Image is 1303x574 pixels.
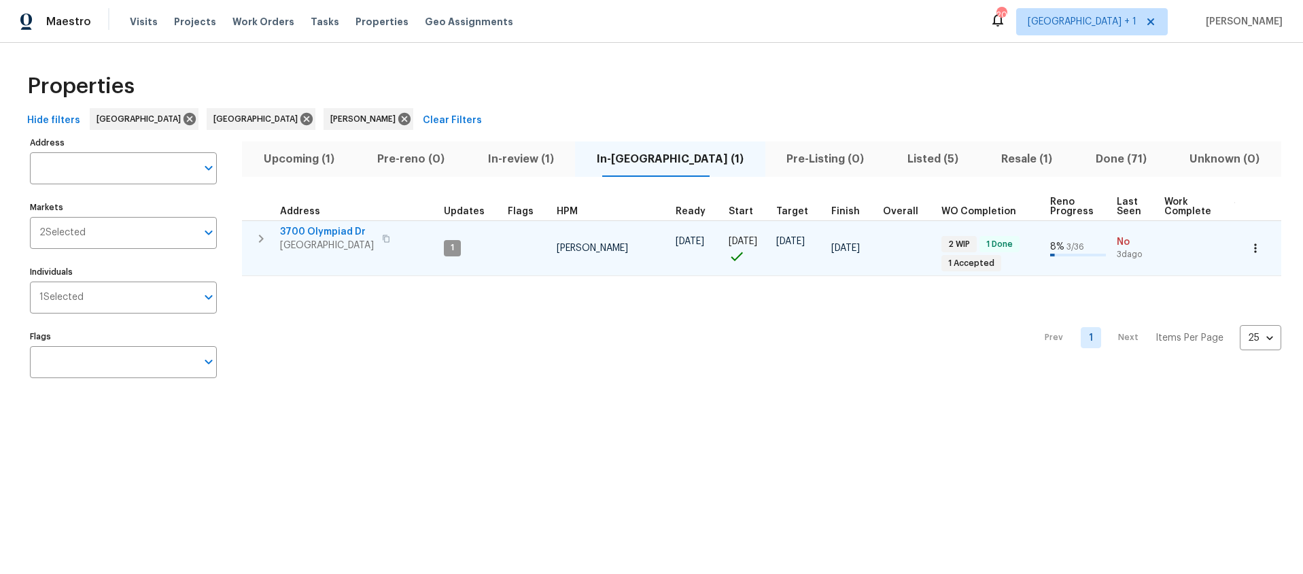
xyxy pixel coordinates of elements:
span: 3 / 36 [1066,243,1084,251]
span: Work Complete [1164,197,1211,216]
span: [DATE] [831,243,860,253]
span: 1 Done [981,239,1018,250]
label: Markets [30,203,217,212]
span: [PERSON_NAME] [557,243,628,253]
span: 2 WIP [943,239,975,250]
span: Pre-Listing (0) [774,150,878,169]
p: Items Per Page [1156,331,1223,345]
div: [PERSON_NAME] [324,108,413,130]
span: Finish [831,207,860,216]
span: [GEOGRAPHIC_DATA] [280,239,374,252]
button: Open [199,158,218,178]
span: Setup Complete [1234,197,1281,216]
span: Unknown (0) [1177,150,1273,169]
div: Earliest renovation start date (first business day after COE or Checkout) [676,207,718,216]
span: [DATE] [729,237,757,246]
span: In-review (1) [474,150,567,169]
div: 25 [1240,320,1281,356]
button: Open [199,288,218,307]
span: HPM [557,207,578,216]
label: Flags [30,333,217,341]
span: Properties [355,15,409,29]
button: Clear Filters [417,108,487,133]
span: Projects [174,15,216,29]
a: Goto page 1 [1081,327,1101,348]
span: [PERSON_NAME] [330,112,401,126]
span: Geo Assignments [425,15,513,29]
span: Target [776,207,808,216]
button: Open [199,223,218,242]
span: Properties [27,80,135,93]
span: [DATE] [776,237,805,246]
span: [DATE] [676,237,704,246]
span: 8 % [1050,242,1064,252]
span: 3d ago [1117,249,1153,260]
span: Listed (5) [894,150,971,169]
label: Address [30,139,217,147]
div: 20 [996,8,1006,22]
span: 2 Selected [39,227,86,239]
span: Reno Progress [1050,197,1094,216]
span: Clear Filters [423,112,482,129]
span: Updates [444,207,485,216]
div: Actual renovation start date [729,207,765,216]
div: [GEOGRAPHIC_DATA] [207,108,315,130]
button: Open [199,352,218,371]
div: Days past target finish date [883,207,931,216]
div: Projected renovation finish date [831,207,872,216]
span: WO Completion [941,207,1016,216]
span: Work Orders [232,15,294,29]
span: In-[GEOGRAPHIC_DATA] (1) [583,150,757,169]
span: 1 Accepted [943,258,1000,269]
span: 3700 Olympiad Dr [280,225,374,239]
span: Hide filters [27,112,80,129]
span: Start [729,207,753,216]
span: Flags [508,207,534,216]
div: [GEOGRAPHIC_DATA] [90,108,198,130]
span: Ready [676,207,706,216]
span: Tasks [311,17,339,27]
button: Hide filters [22,108,86,133]
span: Visits [130,15,158,29]
div: Target renovation project end date [776,207,820,216]
span: [GEOGRAPHIC_DATA] + 1 [1028,15,1136,29]
label: Individuals [30,268,217,276]
span: 1 [445,242,459,254]
span: No [1117,235,1153,249]
span: Pre-reno (0) [364,150,457,169]
span: [GEOGRAPHIC_DATA] [213,112,303,126]
span: 1 Selected [39,292,84,303]
td: Project started on time [723,220,771,276]
span: Resale (1) [988,150,1066,169]
span: Address [280,207,320,216]
span: Done (71) [1082,150,1160,169]
span: Last Seen [1117,197,1141,216]
nav: Pagination Navigation [1032,284,1281,391]
span: [GEOGRAPHIC_DATA] [97,112,186,126]
span: Overall [883,207,918,216]
span: Upcoming (1) [250,150,347,169]
span: [PERSON_NAME] [1200,15,1283,29]
span: Maestro [46,15,91,29]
